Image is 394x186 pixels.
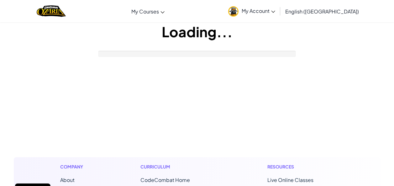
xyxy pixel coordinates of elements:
[60,177,75,183] a: About
[140,177,190,183] span: CodeCombat Home
[267,177,313,183] a: Live Online Classes
[37,5,66,18] img: Home
[60,163,89,170] h1: Company
[225,1,278,21] a: My Account
[282,3,362,20] a: English ([GEOGRAPHIC_DATA])
[242,8,275,14] span: My Account
[228,6,239,17] img: avatar
[267,163,334,170] h1: Resources
[131,8,159,15] span: My Courses
[140,163,216,170] h1: Curriculum
[285,8,359,15] span: English ([GEOGRAPHIC_DATA])
[128,3,168,20] a: My Courses
[37,5,66,18] a: Ozaria by CodeCombat logo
